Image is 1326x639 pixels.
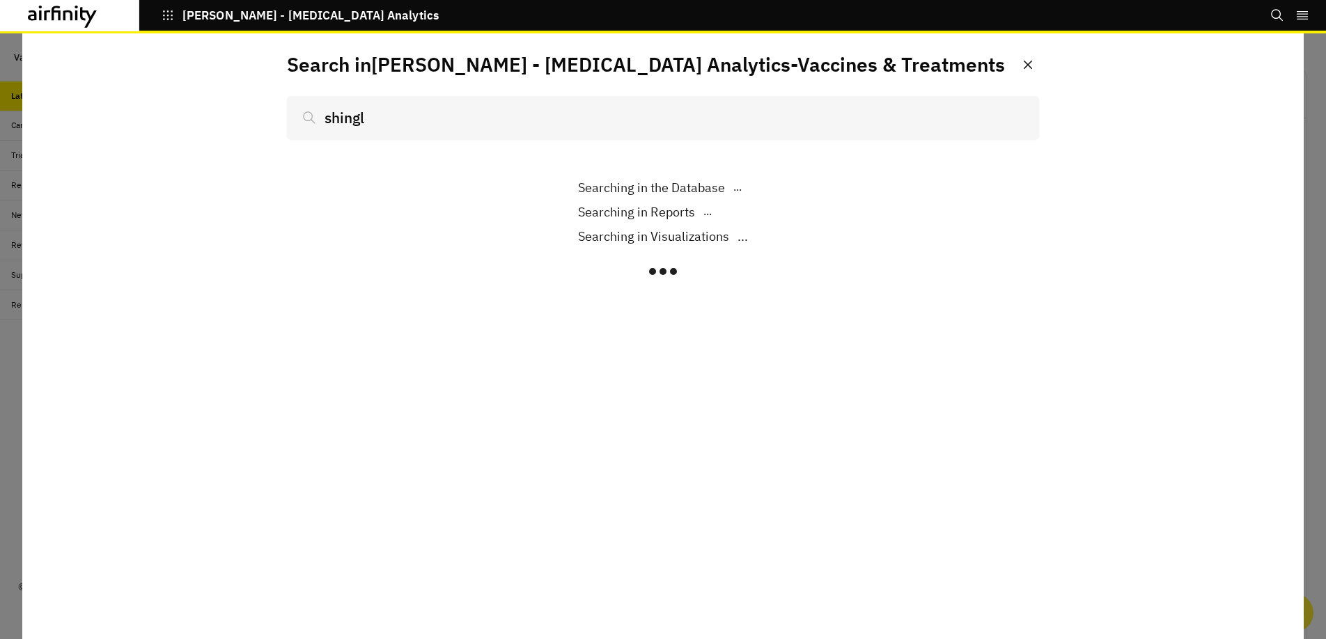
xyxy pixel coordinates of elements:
[578,203,712,221] div: ...
[578,178,725,197] p: Searching in the Database
[578,227,748,246] div: ...
[287,96,1039,139] input: Search...
[1270,3,1284,27] button: Search
[578,178,742,197] div: ...
[1017,54,1039,76] button: Close
[578,203,695,221] p: Searching in Reports
[162,3,439,27] button: [PERSON_NAME] - [MEDICAL_DATA] Analytics
[287,50,1005,79] p: Search in [PERSON_NAME] - [MEDICAL_DATA] Analytics - Vaccines & Treatments
[578,227,729,246] p: Searching in Visualizations
[182,9,439,22] p: [PERSON_NAME] - [MEDICAL_DATA] Analytics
